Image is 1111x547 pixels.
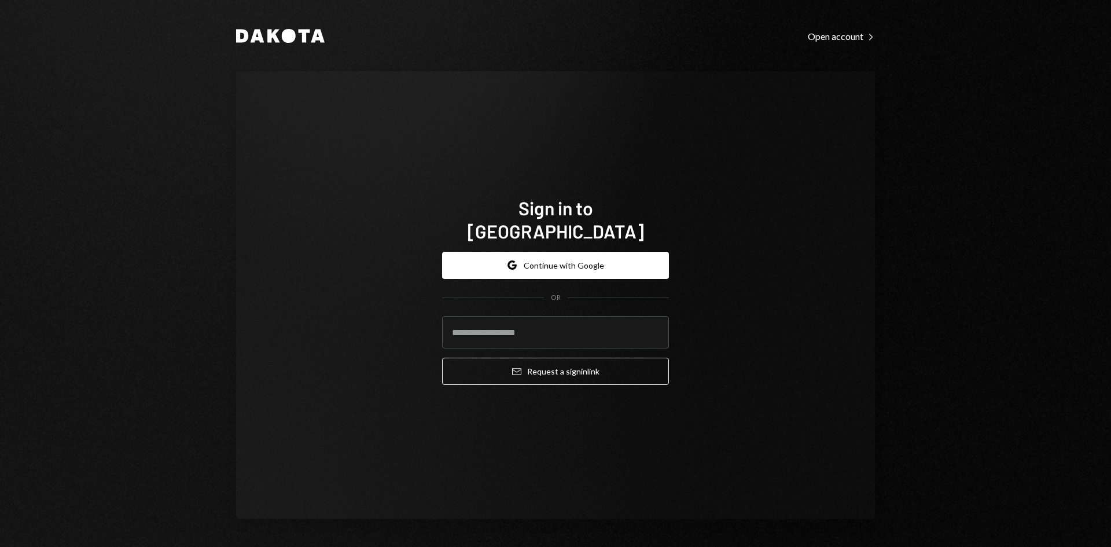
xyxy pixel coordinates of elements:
button: Request a signinlink [442,358,669,385]
h1: Sign in to [GEOGRAPHIC_DATA] [442,196,669,243]
button: Continue with Google [442,252,669,279]
div: Open account [808,31,875,42]
a: Open account [808,30,875,42]
div: OR [551,293,561,303]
